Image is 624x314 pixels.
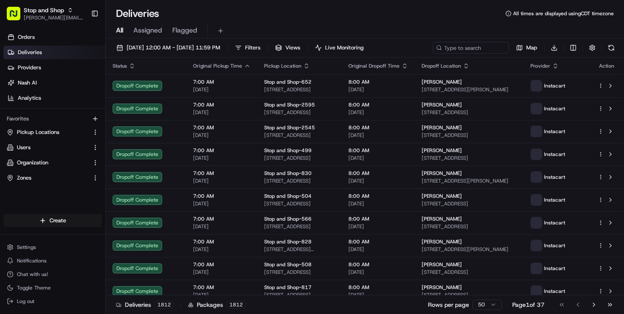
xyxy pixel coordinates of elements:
button: Chat with us! [3,268,102,280]
span: Nash AI [18,79,37,87]
span: [PERSON_NAME] [422,193,462,199]
span: Provider [530,63,550,69]
a: Analytics [3,91,105,105]
span: Views [285,44,300,52]
span: [STREET_ADDRESS] [422,200,517,207]
span: [PERSON_NAME] [422,284,462,291]
span: Organization [17,159,48,167]
span: Stop and Shop-566 [264,216,312,222]
span: 8:00 AM [348,193,408,199]
span: 7:00 AM [193,170,251,177]
span: [DATE] [193,109,251,116]
span: [STREET_ADDRESS] [422,269,517,276]
span: [STREET_ADDRESS] [264,292,335,298]
span: 7:00 AM [193,238,251,245]
span: Live Monitoring [325,44,364,52]
span: 7:00 AM [193,284,251,291]
a: Providers [3,61,105,74]
span: Filters [245,44,260,52]
span: [PERSON_NAME] [422,79,462,85]
span: 8:00 AM [348,147,408,154]
span: [STREET_ADDRESS] [264,132,335,139]
span: Providers [18,64,41,71]
button: Users [3,141,102,154]
span: [STREET_ADDRESS] [422,292,517,298]
span: Settings [17,244,36,251]
span: [DATE] [193,292,251,298]
h1: Deliveries [116,7,159,20]
span: Instacart [544,105,565,112]
span: [STREET_ADDRESS] [264,177,335,184]
a: Pickup Locations [7,128,88,136]
span: Map [526,44,537,52]
span: [STREET_ADDRESS] [264,223,335,230]
button: Organization [3,156,102,169]
span: Assigned [133,25,162,35]
span: Zones [17,174,31,182]
a: Organization [7,159,88,167]
button: Settings [3,241,102,253]
span: [PERSON_NAME] [422,170,462,177]
input: Type to search [433,42,509,54]
button: [DATE] 12:00 AM - [DATE] 11:59 PM [113,42,224,54]
span: Instacart [544,151,565,158]
span: [DATE] [348,246,408,253]
a: Nash AI [3,76,105,90]
span: All [116,25,123,35]
span: [STREET_ADDRESS] [422,155,517,161]
span: 8:00 AM [348,284,408,291]
span: Instacart [544,265,565,272]
span: Pickup Location [264,63,301,69]
span: [DATE] [348,132,408,139]
button: Pickup Locations [3,126,102,139]
button: Create [3,214,102,227]
span: [DATE] [193,132,251,139]
span: Original Dropoff Time [348,63,400,69]
button: Notifications [3,255,102,267]
span: Flagged [172,25,197,35]
span: [DATE] [348,86,408,93]
div: Deliveries [116,300,174,309]
button: Views [271,42,304,54]
span: [PERSON_NAME] [422,238,462,245]
span: Notifications [17,257,47,264]
div: Packages [188,300,246,309]
span: [DATE] [193,246,251,253]
span: Stop and Shop-2595 [264,101,315,108]
span: [DATE] [193,269,251,276]
button: [PERSON_NAME][EMAIL_ADDRESS][DOMAIN_NAME] [24,14,84,21]
span: [DATE] 12:00 AM - [DATE] 11:59 PM [127,44,220,52]
span: Users [17,144,30,151]
span: 8:00 AM [348,261,408,268]
span: [STREET_ADDRESS][PERSON_NAME] [422,177,517,184]
span: 8:00 AM [348,216,408,222]
span: Stop and Shop-652 [264,79,312,85]
span: 8:00 AM [348,170,408,177]
button: Live Monitoring [311,42,367,54]
a: Users [7,144,88,151]
span: 8:00 AM [348,238,408,245]
span: Stop and Shop-830 [264,170,312,177]
span: Instacart [544,174,565,180]
span: [STREET_ADDRESS] [264,200,335,207]
button: Filters [231,42,264,54]
span: [STREET_ADDRESS] [264,86,335,93]
span: [DATE] [193,200,251,207]
button: Toggle Theme [3,282,102,294]
a: Deliveries [3,46,105,59]
span: [PERSON_NAME] [422,124,462,131]
div: Action [598,63,616,69]
button: Map [512,42,541,54]
span: Analytics [18,94,41,102]
span: [DATE] [348,155,408,161]
span: [STREET_ADDRESS] [264,109,335,116]
button: Zones [3,171,102,185]
span: 7:00 AM [193,79,251,85]
span: Stop and Shop-504 [264,193,312,199]
span: 8:00 AM [348,79,408,85]
p: Rows per page [428,300,469,309]
span: Stop and Shop-817 [264,284,312,291]
span: Stop and Shop-2545 [264,124,315,131]
button: Log out [3,295,102,307]
span: Instacart [544,82,565,89]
